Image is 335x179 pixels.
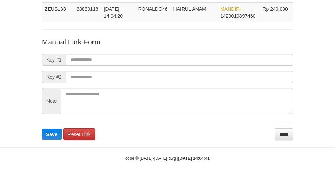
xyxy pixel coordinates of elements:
[42,88,61,114] span: Note
[46,131,58,137] span: Save
[68,131,91,137] span: Reset Link
[42,129,62,140] button: Save
[42,54,66,66] span: Key #1
[220,13,255,19] span: Copy 1420019897460 to clipboard
[173,6,206,12] span: HAIRUL ANAM
[178,156,210,161] strong: [DATE] 14:04:41
[74,2,101,22] td: 88880118
[220,6,241,12] span: MANDIRI
[138,6,168,12] span: RONALDO46
[262,6,288,12] span: Rp 240,000
[104,6,123,19] span: [DATE] 14:04:20
[42,71,66,83] span: Key #2
[63,128,95,140] a: Reset Link
[42,2,74,22] td: ZEUS138
[42,37,293,47] p: Manual Link Form
[125,156,210,161] small: code © [DATE]-[DATE] dwg |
